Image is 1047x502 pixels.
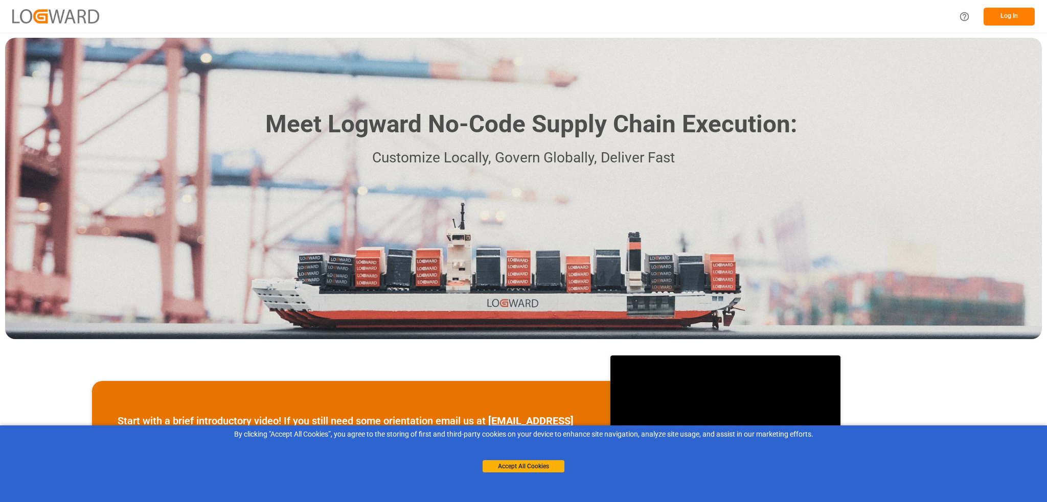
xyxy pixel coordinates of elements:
img: Logward_new_orange.png [12,9,99,23]
div: By clicking "Accept All Cookies”, you agree to the storing of first and third-party cookies on yo... [7,429,1040,440]
h1: Meet Logward No-Code Supply Chain Execution: [265,106,797,142]
button: Help Center [953,5,976,28]
button: Accept All Cookies [483,460,564,472]
p: Start with a brief introductory video! If you still need some orientation email us at , or schedu... [118,413,585,444]
p: Customize Locally, Govern Globally, Deliver Fast [250,147,797,170]
button: Log In [984,8,1035,26]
